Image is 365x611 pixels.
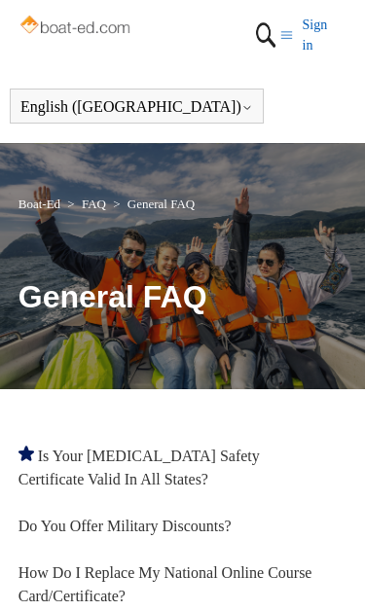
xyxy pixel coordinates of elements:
button: Toggle navigation menu [280,15,293,55]
li: FAQ [63,197,109,211]
a: FAQ [82,197,106,211]
a: Is Your [MEDICAL_DATA] Safety Certificate Valid In All States? [18,448,260,487]
img: 01HZPCYTXV3JW8MJV9VD7EMK0H [251,15,280,55]
a: Do You Offer Military Discounts? [18,518,232,534]
svg: Promoted article [18,446,34,461]
a: General FAQ [128,197,195,211]
h1: General FAQ [18,273,347,320]
a: Sign in [303,15,347,55]
a: How Do I Replace My National Online Course Card/Certificate? [18,564,312,604]
a: Boat-Ed [18,197,60,211]
li: General FAQ [109,197,195,211]
button: English ([GEOGRAPHIC_DATA]) [20,98,253,116]
img: Boat-Ed Help Center home page [18,12,135,41]
li: Boat-Ed [18,197,64,211]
